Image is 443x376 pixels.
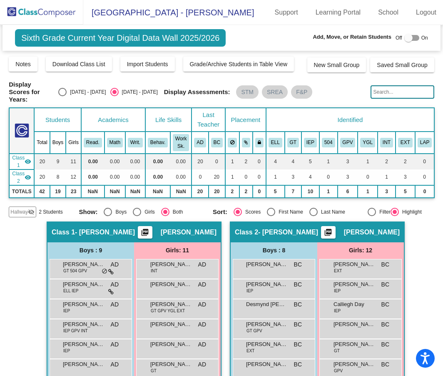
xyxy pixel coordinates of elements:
[398,138,413,147] button: EXT
[150,260,192,269] span: [PERSON_NAME] Senator
[333,320,375,329] span: [PERSON_NAME]
[323,228,333,240] mat-icon: picture_as_pdf
[46,57,112,72] button: Download Class List
[145,154,170,169] td: 0.00
[266,132,285,153] th: English Language Learner
[268,6,305,19] a: Support
[79,208,97,216] span: Show:
[231,242,317,259] div: Boys : 8
[12,170,25,185] span: Class 2
[338,154,358,169] td: 3
[253,185,266,198] td: 0
[239,169,253,185] td: 0
[150,300,192,309] span: [PERSON_NAME]
[10,208,28,216] span: Hallway
[358,169,378,185] td: 0
[66,132,81,153] th: Girls
[173,134,189,151] button: Work Sk.
[333,260,375,269] span: [PERSON_NAME]
[34,154,50,169] td: 20
[58,88,157,96] mat-radio-group: Select an option
[145,169,170,185] td: 0.00
[239,132,253,153] th: Keep with students
[319,185,338,198] td: 1
[319,154,338,169] td: 1
[381,280,389,289] span: BC
[111,260,119,269] span: AD
[9,57,37,72] button: Notes
[358,154,378,169] td: 1
[83,6,254,19] span: [GEOGRAPHIC_DATA] - [PERSON_NAME]
[262,85,288,99] mat-chip: SREA
[396,154,415,169] td: 2
[381,260,389,269] span: BC
[333,340,375,349] span: [PERSON_NAME]
[111,360,119,369] span: AD
[246,340,288,349] span: [PERSON_NAME]
[285,185,301,198] td: 7
[294,300,302,309] span: BC
[333,300,375,309] span: Calliegh Day
[150,360,192,369] span: [PERSON_NAME]
[242,208,261,216] div: Scores
[81,108,145,132] th: Academics
[415,185,434,198] td: 0
[102,268,107,275] span: do_not_disturb_alt
[371,85,434,99] input: Search...
[34,185,50,198] td: 42
[52,228,75,237] span: Class 1
[294,360,302,369] span: BC
[140,228,150,240] mat-icon: picture_as_pdf
[358,185,378,198] td: 1
[120,57,175,72] button: Import Students
[128,138,143,147] button: Writ.
[81,185,105,198] td: NaN
[236,85,259,99] mat-chip: STM
[63,348,70,354] span: IEP
[63,260,105,269] span: [PERSON_NAME]
[378,132,396,153] th: Introvert
[376,208,391,216] div: Filter
[169,208,183,216] div: Both
[25,158,31,165] mat-icon: visibility
[170,169,192,185] td: 0.00
[338,169,358,185] td: 3
[378,185,396,198] td: 3
[399,208,422,216] div: Highlight
[39,208,62,216] span: 2 Students
[396,169,415,185] td: 3
[246,260,288,269] span: [PERSON_NAME]
[213,208,227,216] span: Sort:
[194,138,206,147] button: AD
[291,85,312,99] mat-chip: F&P
[192,108,225,132] th: Last Teacher
[258,228,318,237] span: - [PERSON_NAME]
[380,138,393,147] button: INT
[313,33,391,41] span: Add, Move, or Retain Students
[396,34,402,42] span: Off
[301,185,319,198] td: 10
[415,132,434,153] th: LAP
[50,185,66,198] td: 19
[235,228,258,237] span: Class 2
[334,368,343,374] span: GPV
[322,138,335,147] button: 504
[285,169,301,185] td: 3
[63,288,78,294] span: ELL IEP
[15,29,226,47] span: Sixth Grade Current Year Digital Data Wall 2025/2026
[50,169,66,185] td: 8
[170,154,192,169] td: 0.00
[9,169,34,185] td: Becky Campbell - B. Campbell
[50,154,66,169] td: 9
[246,320,288,329] span: [PERSON_NAME] Tufts
[192,169,208,185] td: 0
[183,57,294,72] button: Grade/Archive Students in Table View
[266,108,434,132] th: Identified
[190,61,288,67] span: Grade/Archive Students in Table View
[294,280,302,289] span: BC
[209,132,225,153] th: Becky Campbell
[409,6,443,19] a: Logout
[253,154,266,169] td: 0
[225,132,239,153] th: Keep away students
[360,138,375,147] button: YGL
